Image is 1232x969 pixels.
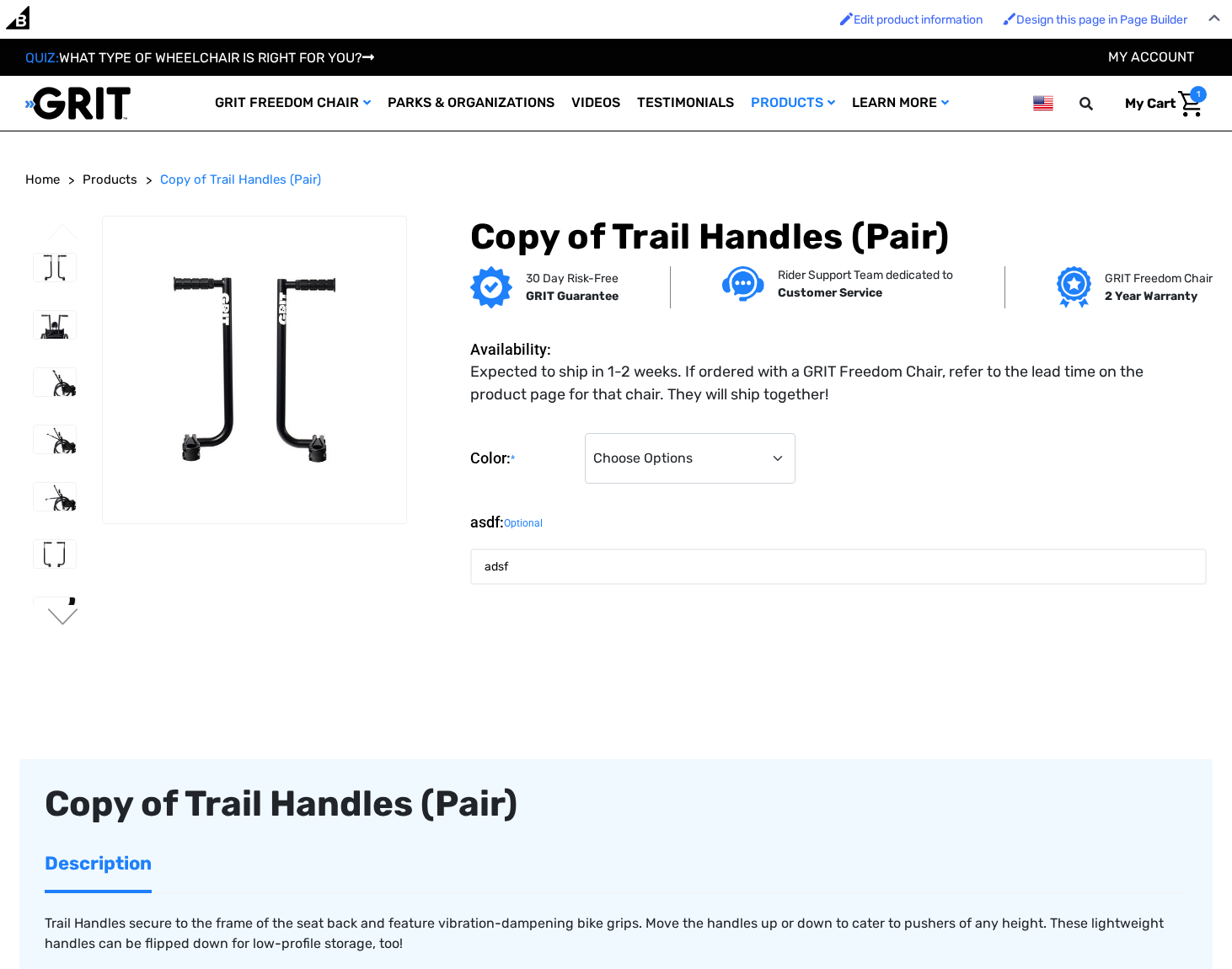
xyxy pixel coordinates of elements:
[470,361,1198,406] dd: Expected to ship in 1-2 weeks. If ordered with a GRIT Freedom Chair, refer to the lead time on th...
[470,497,576,549] label: asdf:
[45,784,1187,823] div: Copy of Trail Handles (Pair)
[46,608,81,629] button: Go to slide 2 of 3
[994,4,1196,35] a: Enabled brush for page builder edit. Design this page in Page Builder
[206,76,379,131] a: GRIT Freedom Chair
[1016,13,1187,27] span: Design this page in Page Builder
[45,913,1187,954] p: Trail Handles secure to the frame of the seat back and feature vibration-dampening bike grips. Mo...
[1033,93,1053,114] img: us.png
[778,266,953,284] p: Rider Support Team dedicated to
[1108,49,1194,65] a: Account
[160,172,321,187] span: Copy of Trail Handles (Pair)
[25,170,60,190] a: Home
[34,597,76,625] img: GRIT Trail Handles: close up of GRIT Freedom Chair push handle hardware for securing to seat back...
[563,76,629,131] a: Videos
[470,266,512,308] img: GRIT Guarantee
[34,368,76,396] img: GRIT Trail Handles: side view of GRIT Freedom Chair with pair of steel push handles mounted on ba...
[34,540,76,568] img: GRIT Trail Handles: pair of push handles for use with GRIT Freedom Chair outdoor wheelchair with ...
[83,170,137,190] a: Products
[722,266,764,301] img: Customer service
[379,76,563,131] a: Parks & Organizations
[840,12,854,25] img: Enabled brush for product edit
[34,483,76,511] img: GRIT Trail Handles: side view of push handles on GRIT Freedom Chair, one at tall height, one at l...
[34,426,76,453] img: GRIT Trail Handles: side view of GRIT Freedom Chair outdoor wheelchair with push handles installe...
[1208,14,1220,22] img: Close Admin Bar
[778,286,882,300] strong: Customer Service
[526,289,619,303] strong: GRIT Guarantee
[504,498,543,549] small: Optional
[25,172,60,187] span: Home
[25,50,59,66] span: QUIZ:
[470,433,576,484] label: Color:
[25,170,1207,190] nav: Breadcrumb
[470,338,576,361] dt: Availability:
[45,837,152,890] a: Description
[1105,289,1197,303] strong: 2 Year Warranty
[1125,95,1176,111] span: My Cart
[46,223,81,244] button: Go to slide 3 of 3
[160,170,321,190] a: Copy of Trail Handles (Pair)
[1112,86,1207,121] a: Cart with 1 items
[629,76,742,131] a: Testimonials
[25,86,131,120] img: GRIT All-Terrain Wheelchair and Mobility Equipment
[742,76,844,131] a: Products
[470,216,1207,258] h1: Copy of Trail Handles (Pair)
[526,270,619,287] p: 30 Day Risk-Free
[832,4,991,35] a: Enabled brush for product edit Edit product information
[34,254,76,281] img: GRIT Trail Handles: pair of steel push handles with bike grips for use with GRIT Freedom Chair ou...
[25,50,374,66] a: QUIZ:WHAT TYPE OF WHEELCHAIR IS RIGHT FOR YOU?
[1190,86,1207,103] span: 1
[1003,12,1016,25] img: Enabled brush for page builder edit.
[844,76,957,131] a: Learn More
[1087,86,1112,121] input: Search
[1178,91,1203,117] img: Cart
[34,311,76,339] img: GRIT Trail Handles: pair of steel push handles with bike grips mounted to back of GRIT Freedom Chair
[854,13,983,27] span: Edit product information
[1105,270,1213,287] p: GRIT Freedom Chair
[1057,266,1091,308] img: Grit freedom
[83,172,137,187] span: Products
[103,268,407,471] img: GRIT Trail Handles: pair of steel push handles with bike grips for use with GRIT Freedom Chair ou...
